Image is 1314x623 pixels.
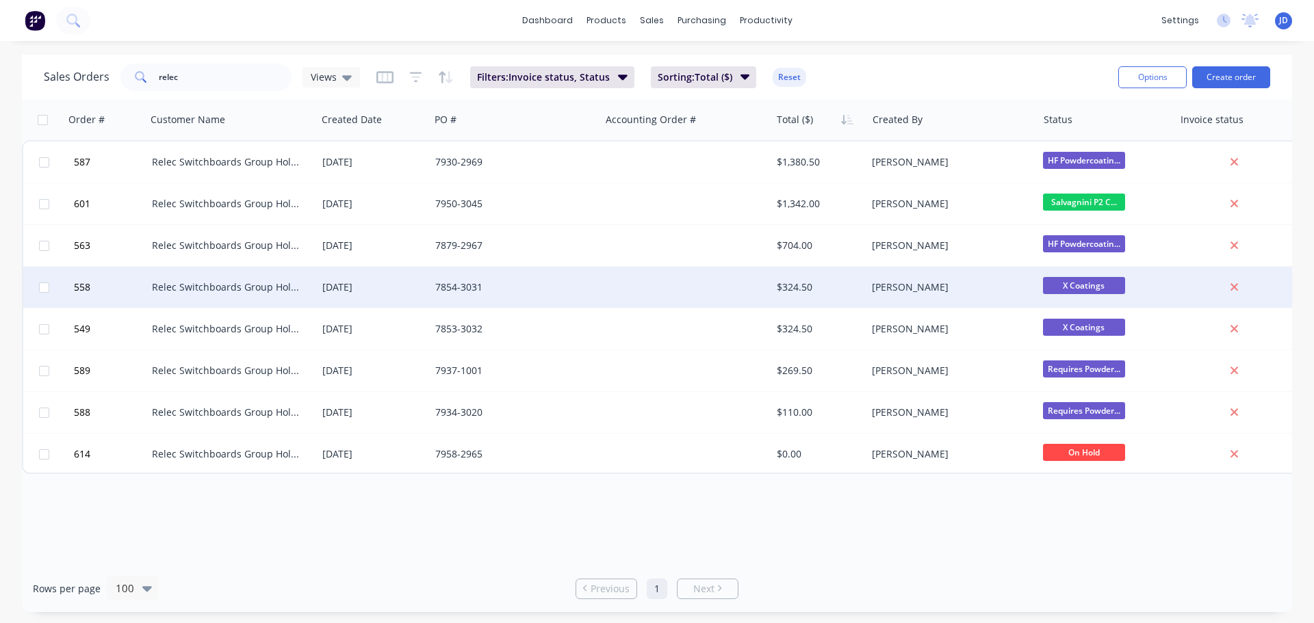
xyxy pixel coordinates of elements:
[74,155,90,169] span: 587
[1181,113,1244,127] div: Invoice status
[70,225,152,266] button: 563
[872,280,1024,294] div: [PERSON_NAME]
[576,582,636,596] a: Previous page
[777,113,813,127] div: Total ($)
[777,447,857,461] div: $0.00
[322,155,424,169] div: [DATE]
[70,142,152,183] button: 587
[570,579,744,599] ul: Pagination
[1043,152,1125,169] span: HF Powdercoatin...
[322,239,424,252] div: [DATE]
[152,364,304,377] div: Relec Switchboards Group Holdings
[152,406,304,419] div: Relec Switchboards Group Holdings
[515,10,580,31] a: dashboard
[435,447,587,461] div: 7958-2965
[435,113,456,127] div: PO #
[74,197,90,211] span: 601
[1043,319,1125,336] span: X Coatings
[435,239,587,252] div: 7879-2967
[658,70,732,84] span: Sorting: Total ($)
[633,10,671,31] div: sales
[74,280,90,294] span: 558
[1279,14,1288,27] span: JD
[70,350,152,391] button: 589
[435,364,587,377] div: 7937-1001
[1192,66,1270,88] button: Create order
[435,406,587,419] div: 7934-3020
[322,113,382,127] div: Created Date
[872,406,1024,419] div: [PERSON_NAME]
[477,70,610,84] span: Filters: Invoice status, Status
[435,280,587,294] div: 7854-3031
[1155,10,1206,31] div: settings
[606,113,696,127] div: Accounting Order #
[671,10,733,31] div: purchasing
[1043,444,1125,461] span: On Hold
[25,10,45,31] img: Factory
[1043,235,1125,252] span: HF Powdercoatin...
[322,280,424,294] div: [DATE]
[873,113,923,127] div: Created By
[1043,194,1125,211] span: Salvagnini P2 C...
[322,197,424,211] div: [DATE]
[470,66,634,88] button: Filters:Invoice status, Status
[322,364,424,377] div: [DATE]
[70,183,152,224] button: 601
[733,10,799,31] div: productivity
[872,364,1024,377] div: [PERSON_NAME]
[435,322,587,336] div: 7853-3032
[159,64,292,91] input: Search...
[70,392,152,433] button: 588
[152,322,304,336] div: Relec Switchboards Group Holdings
[1044,113,1072,127] div: Status
[777,155,857,169] div: $1,380.50
[591,582,630,596] span: Previous
[580,10,633,31] div: products
[777,197,857,211] div: $1,342.00
[33,582,101,596] span: Rows per page
[74,447,90,461] span: 614
[872,447,1024,461] div: [PERSON_NAME]
[872,239,1024,252] div: [PERSON_NAME]
[773,68,806,87] button: Reset
[70,267,152,308] button: 558
[777,406,857,419] div: $110.00
[152,197,304,211] div: Relec Switchboards Group Holdings
[44,70,109,83] h1: Sales Orders
[152,447,304,461] div: Relec Switchboards Group Holdings
[74,322,90,336] span: 549
[435,155,587,169] div: 7930-2969
[435,197,587,211] div: 7950-3045
[152,239,304,252] div: Relec Switchboards Group Holdings
[151,113,225,127] div: Customer Name
[68,113,105,127] div: Order #
[1043,277,1125,294] span: X Coatings
[678,582,738,596] a: Next page
[74,239,90,252] span: 563
[693,582,714,596] span: Next
[777,280,857,294] div: $324.50
[647,579,667,599] a: Page 1 is your current page
[152,155,304,169] div: Relec Switchboards Group Holdings
[152,280,304,294] div: Relec Switchboards Group Holdings
[70,434,152,475] button: 614
[322,447,424,461] div: [DATE]
[777,364,857,377] div: $269.50
[322,322,424,336] div: [DATE]
[322,406,424,419] div: [DATE]
[777,322,857,336] div: $324.50
[777,239,857,252] div: $704.00
[1043,402,1125,419] span: Requires Powder...
[872,197,1024,211] div: [PERSON_NAME]
[311,70,337,84] span: Views
[651,66,757,88] button: Sorting:Total ($)
[1043,360,1125,377] span: Requires Powder...
[872,322,1024,336] div: [PERSON_NAME]
[74,364,90,377] span: 589
[74,406,90,419] span: 588
[70,308,152,349] button: 549
[1118,66,1187,88] button: Options
[872,155,1024,169] div: [PERSON_NAME]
